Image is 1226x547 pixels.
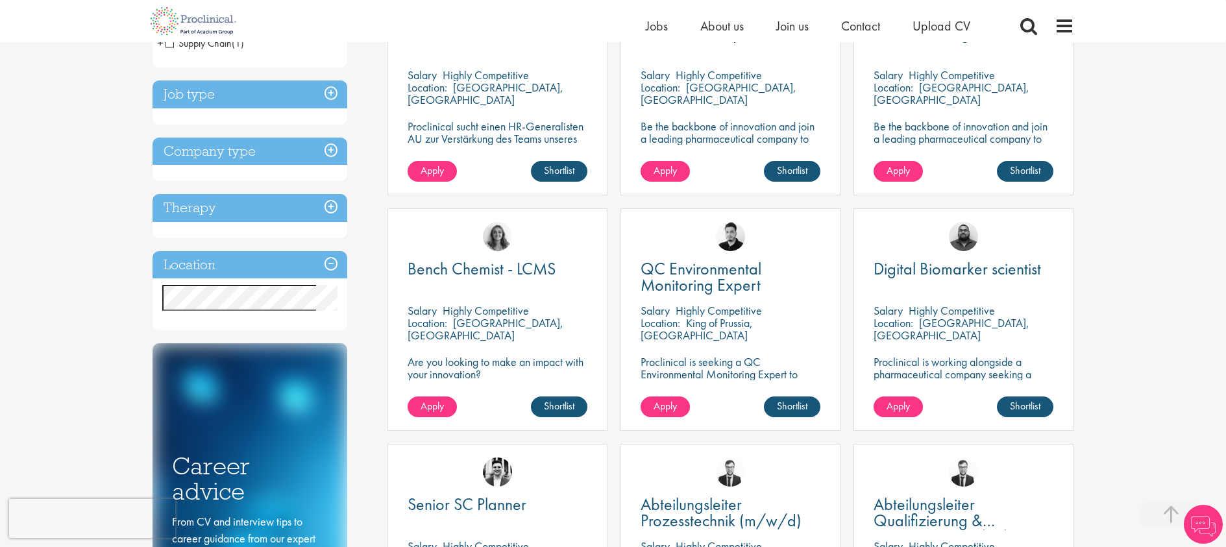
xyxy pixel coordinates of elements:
[887,164,910,177] span: Apply
[874,120,1053,169] p: Be the backbone of innovation and join a leading pharmaceutical company to help keep life-changin...
[1184,505,1223,544] img: Chatbot
[483,222,512,251] img: Jackie Cerchio
[641,258,761,296] span: QC Environmental Monitoring Expert
[153,80,347,108] h3: Job type
[172,454,328,504] h3: Career advice
[443,303,529,318] p: Highly Competitive
[421,399,444,413] span: Apply
[421,164,444,177] span: Apply
[700,18,744,34] a: About us
[408,396,457,417] a: Apply
[874,258,1041,280] span: Digital Biomarker scientist
[716,457,745,487] img: Antoine Mortiaux
[887,399,910,413] span: Apply
[641,261,820,293] a: QC Environmental Monitoring Expert
[676,67,762,82] p: Highly Competitive
[408,303,437,318] span: Salary
[166,36,232,50] span: Supply Chain
[641,161,690,182] a: Apply
[408,261,587,277] a: Bench Chemist - LCMS
[531,396,587,417] a: Shortlist
[841,18,880,34] a: Contact
[909,67,995,82] p: Highly Competitive
[913,18,970,34] a: Upload CV
[641,120,820,169] p: Be the backbone of innovation and join a leading pharmaceutical company to help keep life-changin...
[408,258,556,280] span: Bench Chemist - LCMS
[874,261,1053,277] a: Digital Biomarker scientist
[408,496,587,513] a: Senior SC Planner
[654,399,677,413] span: Apply
[408,356,587,380] p: Are you looking to make an impact with your innovation?
[408,315,447,330] span: Location:
[408,493,526,515] span: Senior SC Planner
[997,396,1053,417] a: Shortlist
[408,161,457,182] a: Apply
[641,303,670,318] span: Salary
[764,396,820,417] a: Shortlist
[153,251,347,279] h3: Location
[874,67,903,82] span: Salary
[166,36,244,50] span: Supply Chain
[641,315,753,343] p: King of Prussia, [GEOGRAPHIC_DATA]
[641,396,690,417] a: Apply
[874,161,923,182] a: Apply
[641,80,796,107] p: [GEOGRAPHIC_DATA], [GEOGRAPHIC_DATA]
[408,120,587,157] p: Proclinical sucht einen HR-Generalisten AU zur Verstärkung des Teams unseres Kunden in [GEOGRAPHI...
[157,33,164,53] span: +
[641,315,680,330] span: Location:
[909,303,995,318] p: Highly Competitive
[874,80,1029,107] p: [GEOGRAPHIC_DATA], [GEOGRAPHIC_DATA]
[764,161,820,182] a: Shortlist
[408,80,563,107] p: [GEOGRAPHIC_DATA], [GEOGRAPHIC_DATA]
[874,396,923,417] a: Apply
[408,67,437,82] span: Salary
[874,315,913,330] span: Location:
[153,138,347,165] h3: Company type
[641,80,680,95] span: Location:
[949,222,978,251] img: Ashley Bennett
[997,161,1053,182] a: Shortlist
[874,303,903,318] span: Salary
[483,457,512,487] img: Edward Little
[874,315,1029,343] p: [GEOGRAPHIC_DATA], [GEOGRAPHIC_DATA]
[408,80,447,95] span: Location:
[646,18,668,34] a: Jobs
[641,356,820,405] p: Proclinical is seeking a QC Environmental Monitoring Expert to support quality control operations...
[949,457,978,487] img: Antoine Mortiaux
[9,499,175,538] iframe: reCAPTCHA
[716,222,745,251] img: Anderson Maldonado
[443,67,529,82] p: Highly Competitive
[408,315,563,343] p: [GEOGRAPHIC_DATA], [GEOGRAPHIC_DATA]
[874,80,913,95] span: Location:
[153,194,347,222] h3: Therapy
[232,36,244,50] span: (1)
[874,496,1053,529] a: Abteilungsleiter Qualifizierung & Kalibrierung (m/w/d)
[776,18,809,34] a: Join us
[641,67,670,82] span: Salary
[641,496,820,529] a: Abteilungsleiter Prozesstechnik (m/w/d)
[531,161,587,182] a: Shortlist
[654,164,677,177] span: Apply
[874,356,1053,417] p: Proclinical is working alongside a pharmaceutical company seeking a Digital Biomarker Scientist t...
[641,493,802,531] span: Abteilungsleiter Prozesstechnik (m/w/d)
[676,303,762,318] p: Highly Competitive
